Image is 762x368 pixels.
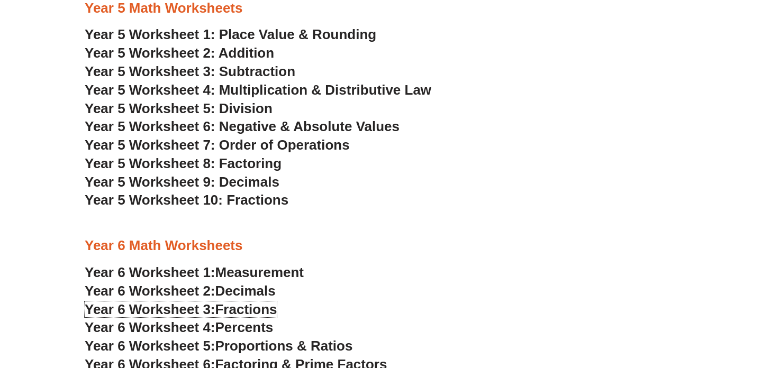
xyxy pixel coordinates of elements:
a: Year 6 Worksheet 5:Proportions & Ratios [85,338,352,354]
a: Year 5 Worksheet 8: Factoring [85,155,282,171]
a: Year 5 Worksheet 3: Subtraction [85,63,295,79]
a: Year 6 Worksheet 1:Measurement [85,264,304,280]
span: Percents [215,319,274,335]
h3: Year 6 Math Worksheets [85,237,677,255]
a: Year 5 Worksheet 9: Decimals [85,174,279,190]
a: Year 5 Worksheet 1: Place Value & Rounding [85,26,376,42]
span: Measurement [215,264,304,280]
span: Year 6 Worksheet 4: [85,319,215,335]
a: Year 5 Worksheet 2: Addition [85,45,274,61]
a: Year 5 Worksheet 7: Order of Operations [85,137,350,153]
a: Year 6 Worksheet 3:Fractions [85,301,277,317]
span: Year 6 Worksheet 2: [85,283,215,299]
span: Year 6 Worksheet 1: [85,264,215,280]
span: Proportions & Ratios [215,338,353,354]
iframe: Chat Widget [580,249,762,368]
span: Decimals [215,283,276,299]
a: Year 6 Worksheet 4:Percents [85,319,273,335]
span: Year 6 Worksheet 3: [85,301,215,317]
a: Year 5 Worksheet 4: Multiplication & Distributive Law [85,82,431,98]
a: Year 5 Worksheet 10: Fractions [85,192,288,208]
span: Year 6 Worksheet 5: [85,338,215,354]
span: Fractions [215,301,277,317]
a: Year 5 Worksheet 6: Negative & Absolute Values [85,118,400,134]
a: Year 5 Worksheet 5: Division [85,100,273,116]
a: Year 6 Worksheet 2:Decimals [85,283,276,299]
